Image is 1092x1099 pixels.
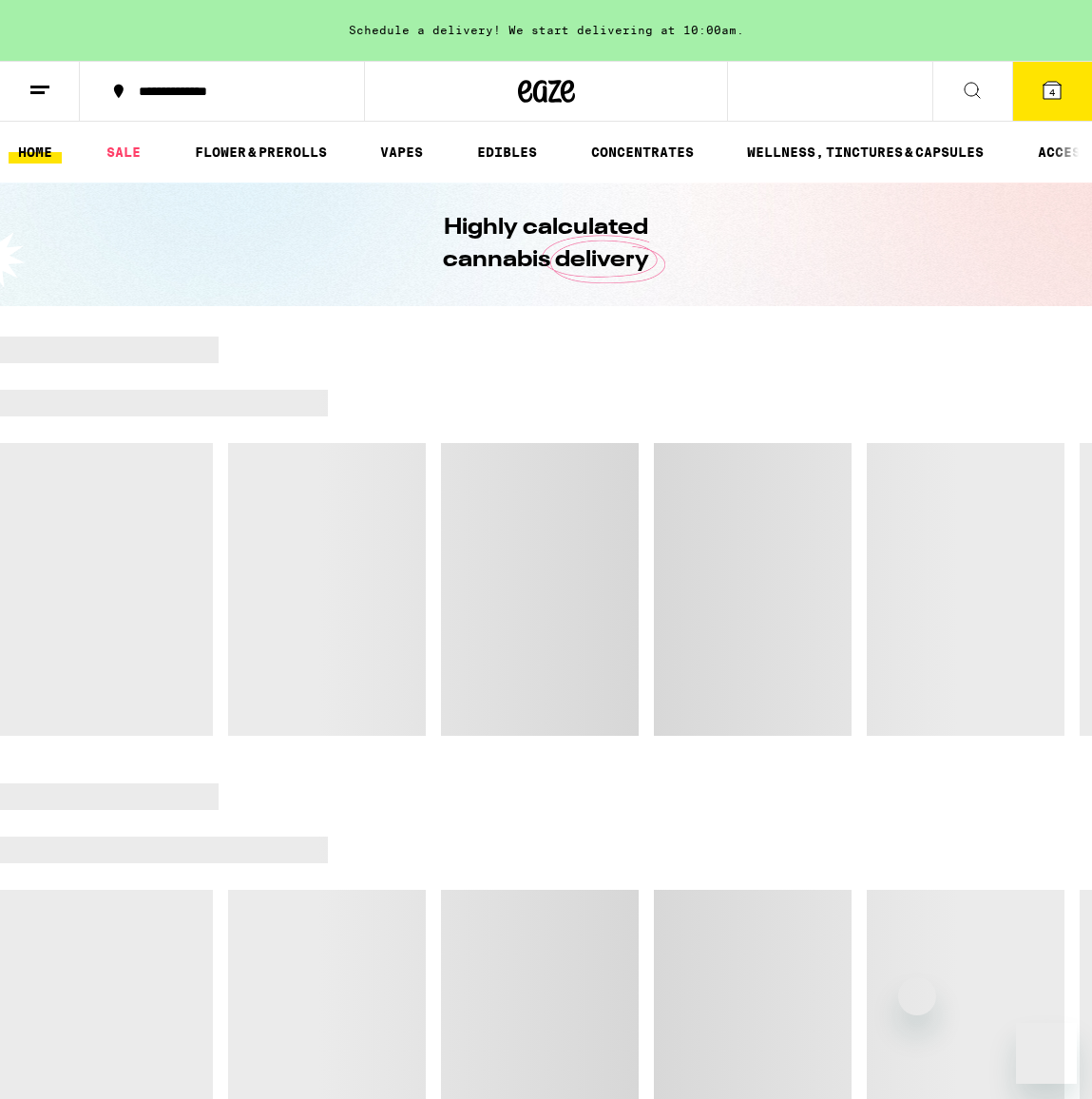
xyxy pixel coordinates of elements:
[9,141,62,164] a: HOME
[97,141,150,164] a: SALE
[1016,1023,1077,1084] iframe: Button to launch messaging window
[1012,62,1092,121] button: 4
[390,212,703,277] h1: Highly calculated cannabis delivery
[738,141,993,164] a: WELLNESS, TINCTURES & CAPSULES
[1049,87,1055,98] span: 4
[185,141,336,164] a: FLOWER & PREROLLS
[371,141,432,164] a: VAPES
[468,141,546,164] a: EDIBLES
[582,141,703,164] a: CONCENTRATES
[898,977,936,1015] iframe: Close message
